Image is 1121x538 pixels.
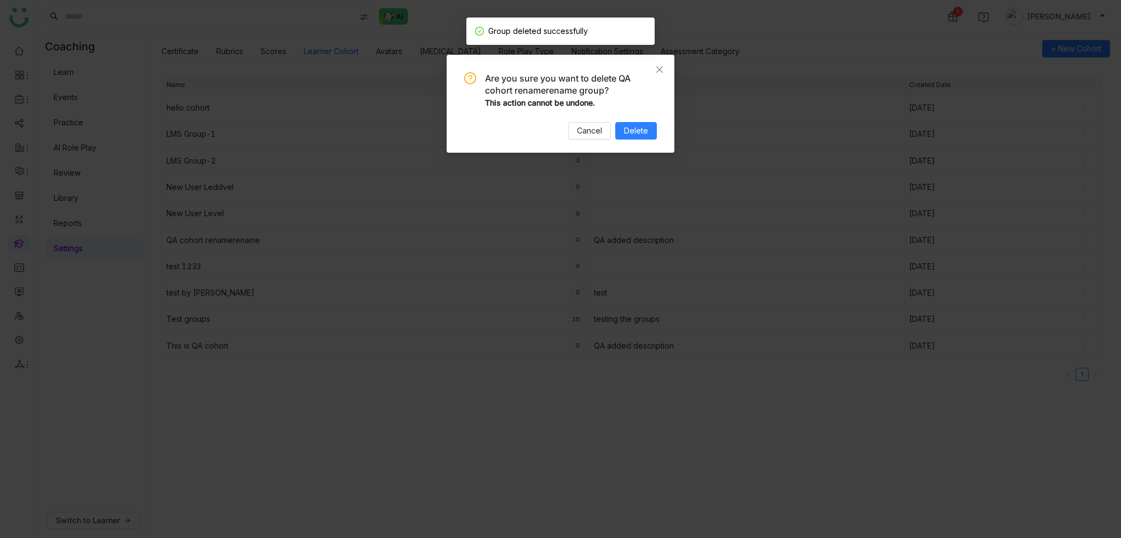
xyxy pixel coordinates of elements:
button: Cancel [568,122,611,140]
span: Delete [624,125,648,137]
span: Cancel [577,125,602,137]
span: Group deleted successfully [488,26,588,36]
b: This action cannot be undone. [485,98,595,107]
span: Are you sure you want to delete QA cohort renamerename group? [485,73,631,96]
button: Close [645,55,674,84]
button: Delete [615,122,657,140]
